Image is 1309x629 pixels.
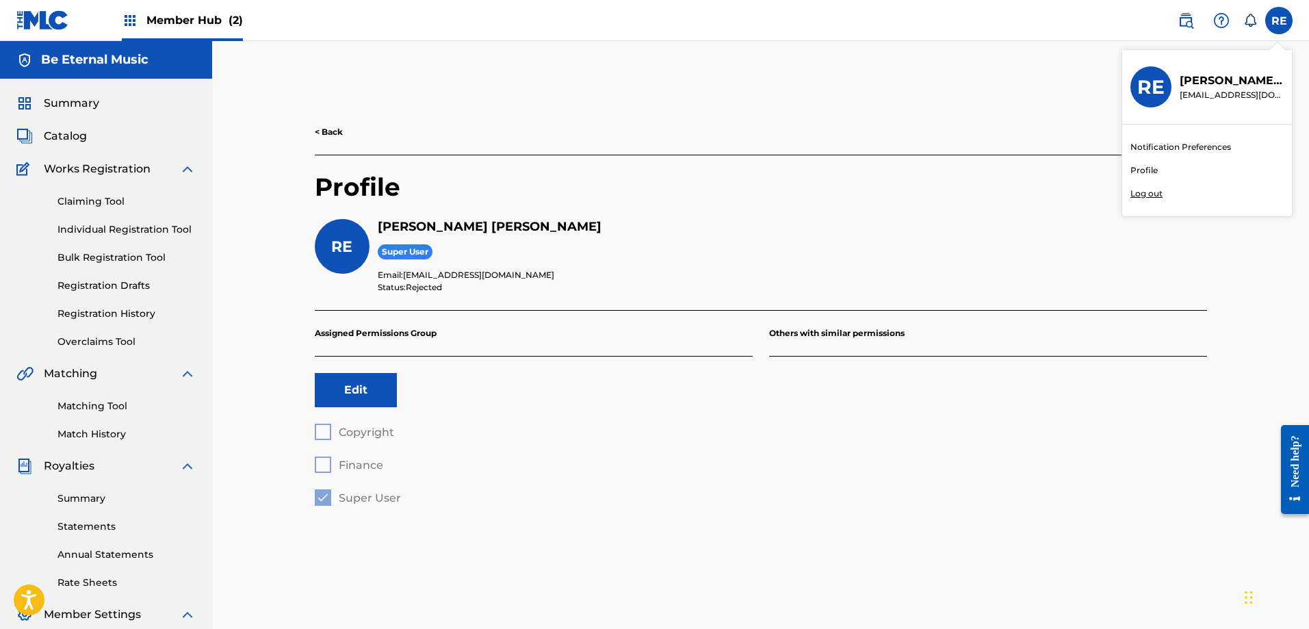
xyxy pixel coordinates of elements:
[331,238,352,256] span: RE
[1137,75,1165,99] h3: RE
[57,548,196,562] a: Annual Statements
[1172,7,1200,34] a: Public Search
[179,161,196,177] img: expand
[378,219,1207,235] h5: Rafael Espino Redondo
[57,222,196,237] a: Individual Registration Tool
[122,12,138,29] img: Top Rightsholders
[378,281,1207,294] p: Status:
[769,311,1207,357] p: Others with similar permissions
[1265,7,1293,34] div: User Menu
[315,126,343,138] a: < Back
[1130,164,1158,177] a: Profile
[16,161,34,177] img: Works Registration
[41,52,148,68] h5: Be Eternal Music
[57,576,196,590] a: Rate Sheets
[16,606,33,623] img: Member Settings
[1178,12,1194,29] img: search
[403,270,554,280] span: [EMAIL_ADDRESS][DOMAIN_NAME]
[315,172,1207,219] h2: Profile
[57,399,196,413] a: Matching Tool
[57,335,196,349] a: Overclaims Tool
[1180,89,1284,101] p: espinoficial@gmail.com
[1245,577,1253,618] div: Arrastrar
[315,373,397,407] button: Edit
[179,458,196,474] img: expand
[1130,188,1163,200] p: Log out
[406,282,442,292] span: Rejected
[1241,563,1309,629] iframe: Chat Widget
[16,95,99,112] a: SummarySummary
[146,12,243,28] span: Member Hub
[16,365,34,382] img: Matching
[57,279,196,293] a: Registration Drafts
[179,606,196,623] img: expand
[1243,14,1257,27] div: Notifications
[57,491,196,506] a: Summary
[16,95,33,112] img: Summary
[16,128,87,144] a: CatalogCatalog
[44,365,97,382] span: Matching
[179,365,196,382] img: expand
[1241,563,1309,629] div: Widget de chat
[44,161,151,177] span: Works Registration
[1208,7,1235,34] div: Help
[229,14,243,27] span: (2)
[16,10,69,30] img: MLC Logo
[16,128,33,144] img: Catalog
[16,52,33,68] img: Accounts
[44,95,99,112] span: Summary
[1180,73,1284,89] p: Rafael Espino Redondo
[44,128,87,144] span: Catalog
[1271,415,1309,525] iframe: Resource Center
[1130,141,1231,153] a: Notification Preferences
[44,606,141,623] span: Member Settings
[1213,12,1230,29] img: help
[44,458,94,474] span: Royalties
[57,251,196,265] a: Bulk Registration Tool
[315,311,753,357] p: Assigned Permissions Group
[378,269,1207,281] p: Email:
[57,307,196,321] a: Registration History
[57,519,196,534] a: Statements
[57,194,196,209] a: Claiming Tool
[57,427,196,441] a: Match History
[378,244,432,260] span: Super User
[16,458,33,474] img: Royalties
[1271,13,1287,29] span: RE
